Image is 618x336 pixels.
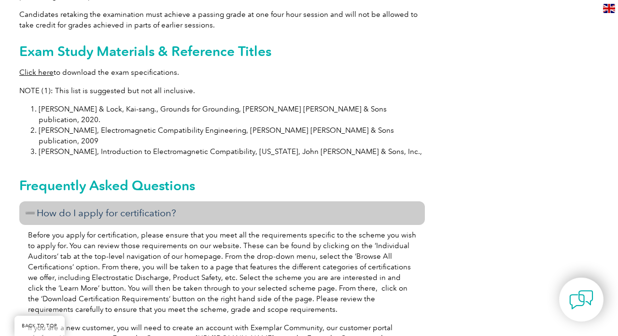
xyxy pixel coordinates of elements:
[19,201,425,225] h3: How do I apply for certification?
[39,146,425,157] li: [PERSON_NAME], Introduction to Electromagnetic Compatibility, [US_STATE], John [PERSON_NAME] & So...
[19,85,425,96] p: NOTE (1): This list is suggested but not all inclusive.
[19,43,425,59] h2: Exam Study Materials & Reference Titles
[19,178,425,193] h2: Frequently Asked Questions
[39,104,425,125] li: [PERSON_NAME] & Lock, Kai-sang., Grounds for Grounding, [PERSON_NAME] [PERSON_NAME] & Sons public...
[569,288,593,312] img: contact-chat.png
[19,68,54,77] a: Click here
[14,316,65,336] a: BACK TO TOP
[19,9,425,30] p: Candidates retaking the examination must achieve a passing grade at one four hour session and wil...
[28,230,416,315] p: Before you apply for certification, please ensure that you meet all the requirements specific to ...
[19,67,425,78] p: to download the exam specifications.
[39,125,425,146] li: [PERSON_NAME], Electromagnetic Compatibility Engineering, [PERSON_NAME] [PERSON_NAME] & Sons publ...
[603,4,615,13] img: en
